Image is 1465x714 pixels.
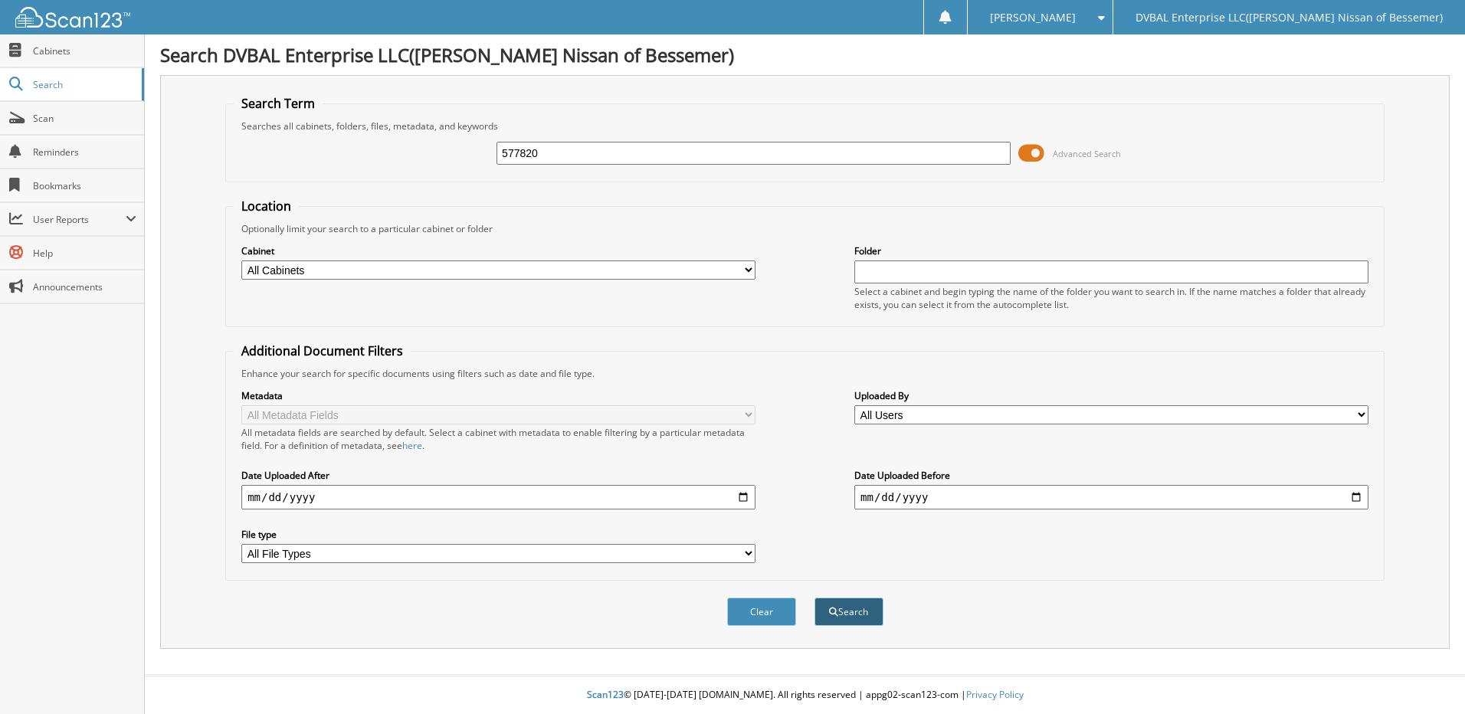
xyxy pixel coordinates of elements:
span: Bookmarks [33,179,136,192]
span: Announcements [33,280,136,293]
span: Advanced Search [1053,148,1121,159]
label: Cabinet [241,244,755,257]
span: Scan [33,112,136,125]
span: Help [33,247,136,260]
label: Date Uploaded Before [854,469,1368,482]
div: Select a cabinet and begin typing the name of the folder you want to search in. If the name match... [854,285,1368,311]
label: Uploaded By [854,389,1368,402]
div: © [DATE]-[DATE] [DOMAIN_NAME]. All rights reserved | appg02-scan123-com | [145,676,1465,714]
span: Scan123 [587,688,624,701]
button: Search [814,598,883,626]
button: Clear [727,598,796,626]
span: Reminders [33,146,136,159]
a: here [402,439,422,452]
a: Privacy Policy [966,688,1024,701]
span: Cabinets [33,44,136,57]
span: DVBAL Enterprise LLC([PERSON_NAME] Nissan of Bessemer) [1136,13,1443,22]
span: Search [33,78,134,91]
span: User Reports [33,213,126,226]
div: Optionally limit your search to a particular cabinet or folder [234,222,1376,235]
label: Metadata [241,389,755,402]
span: [PERSON_NAME] [990,13,1076,22]
label: File type [241,528,755,541]
img: scan123-logo-white.svg [15,7,130,28]
legend: Location [234,198,299,215]
label: Folder [854,244,1368,257]
label: Date Uploaded After [241,469,755,482]
legend: Additional Document Filters [234,342,411,359]
input: start [241,485,755,509]
h1: Search DVBAL Enterprise LLC([PERSON_NAME] Nissan of Bessemer) [160,42,1450,67]
div: Searches all cabinets, folders, files, metadata, and keywords [234,120,1376,133]
legend: Search Term [234,95,323,112]
div: Enhance your search for specific documents using filters such as date and file type. [234,367,1376,380]
input: end [854,485,1368,509]
div: All metadata fields are searched by default. Select a cabinet with metadata to enable filtering b... [241,426,755,452]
